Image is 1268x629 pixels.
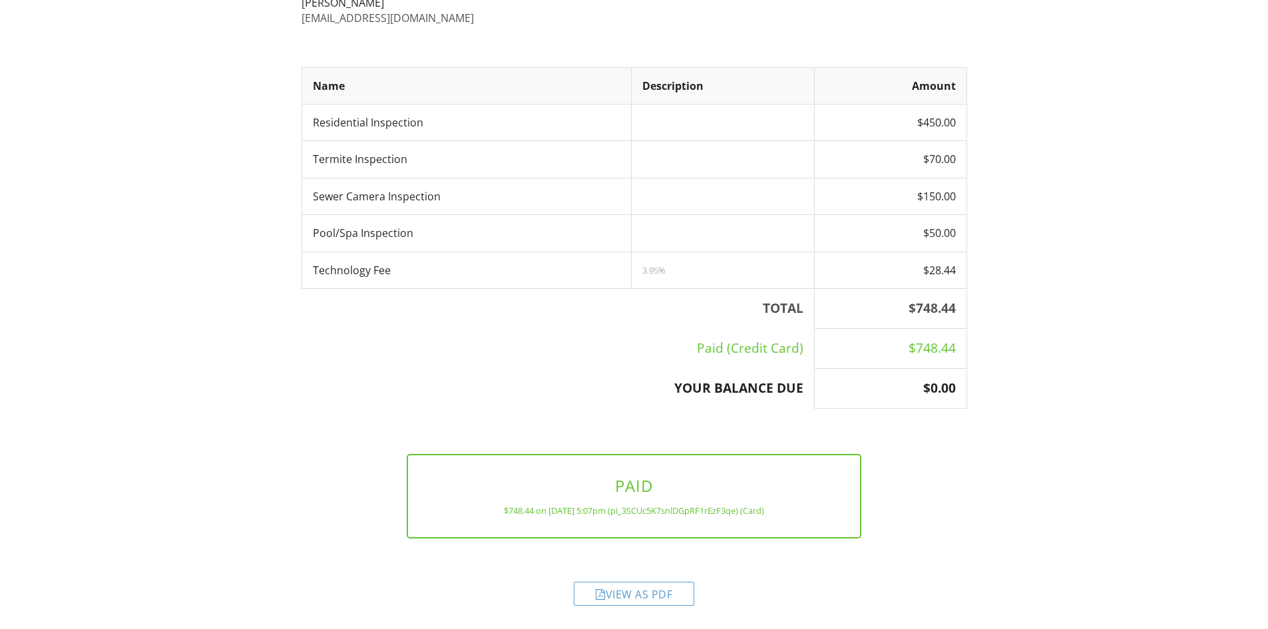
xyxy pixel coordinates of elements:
td: Paid (Credit Card) [302,328,814,368]
a: View as PDF [574,590,694,604]
th: Name [302,67,631,104]
div: $748.44 on [DATE] 5:07pm (pi_3SCUc5K7snlDGpRF1rEzF3qe) (Card) [429,505,839,516]
td: Technology Fee [302,252,631,288]
span: Termite Inspection [313,152,407,166]
span: Pool/Spa Inspection [313,226,413,240]
div: 3.95% [642,265,803,276]
th: YOUR BALANCE DUE [302,368,814,408]
th: Amount [814,67,966,104]
td: $450.00 [814,104,966,140]
td: $748.44 [814,328,966,368]
th: $0.00 [814,368,966,408]
td: $50.00 [814,215,966,252]
div: View as PDF [574,582,694,606]
th: TOTAL [302,288,814,328]
span: Sewer Camera Inspection [313,189,441,204]
td: $28.44 [814,252,966,288]
td: $70.00 [814,141,966,178]
th: $748.44 [814,288,966,328]
span: Residential Inspection [313,115,423,130]
a: [EMAIL_ADDRESS][DOMAIN_NAME] [302,11,474,25]
td: $150.00 [814,178,966,214]
th: Description [631,67,814,104]
h3: PAID [429,477,839,495]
